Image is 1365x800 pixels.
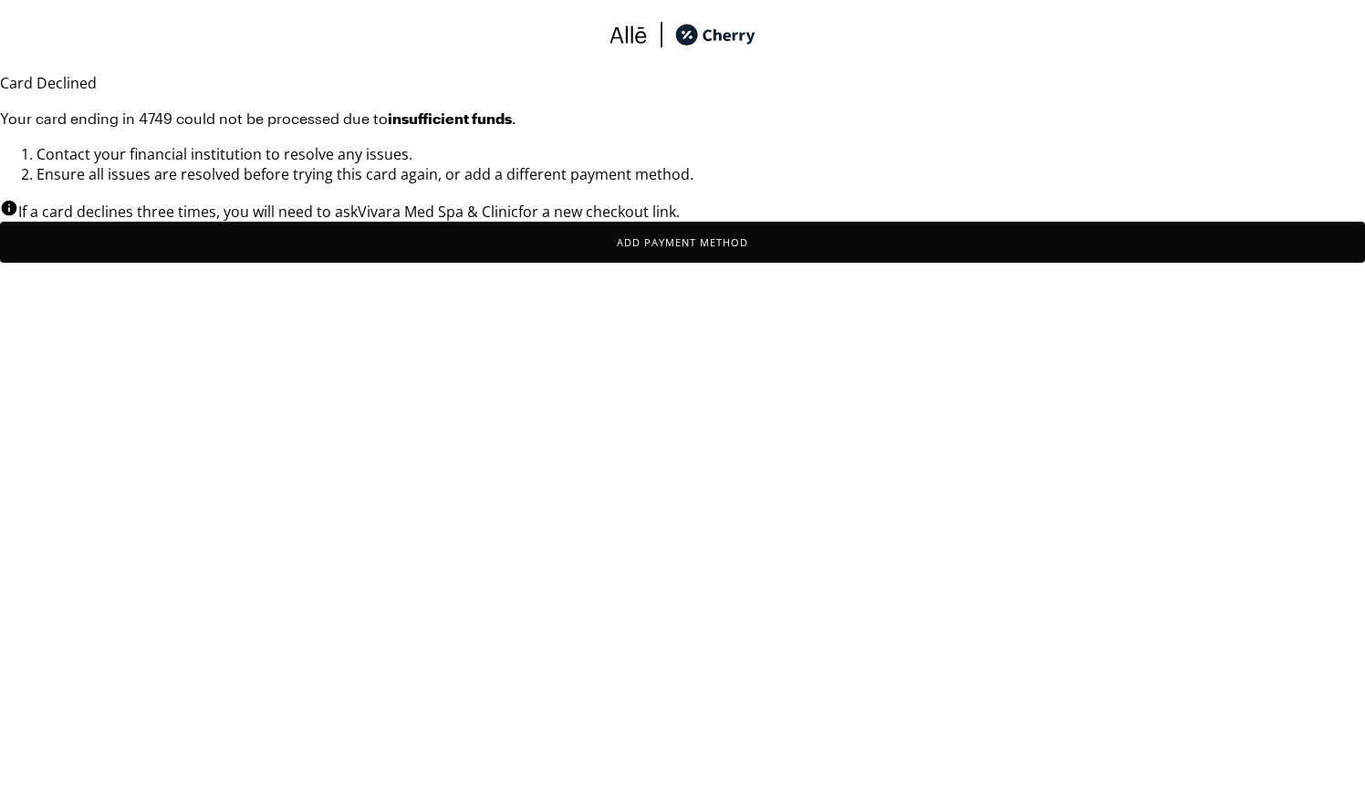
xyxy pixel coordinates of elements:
img: svg%3e [610,21,648,48]
span: If a card declines three times, you will need to ask Vivara Med Spa & Clinic for a new checkout l... [18,202,680,222]
li: Contact your financial institution to resolve any issues. [36,144,1365,164]
strong: insufficient funds [388,109,512,127]
img: svg%3e [648,21,675,48]
li: Ensure all issues are resolved before trying this card again, or add a different payment method. [36,164,1365,184]
img: cherry_black_logo-DrOE_MJI.svg [675,21,755,48]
